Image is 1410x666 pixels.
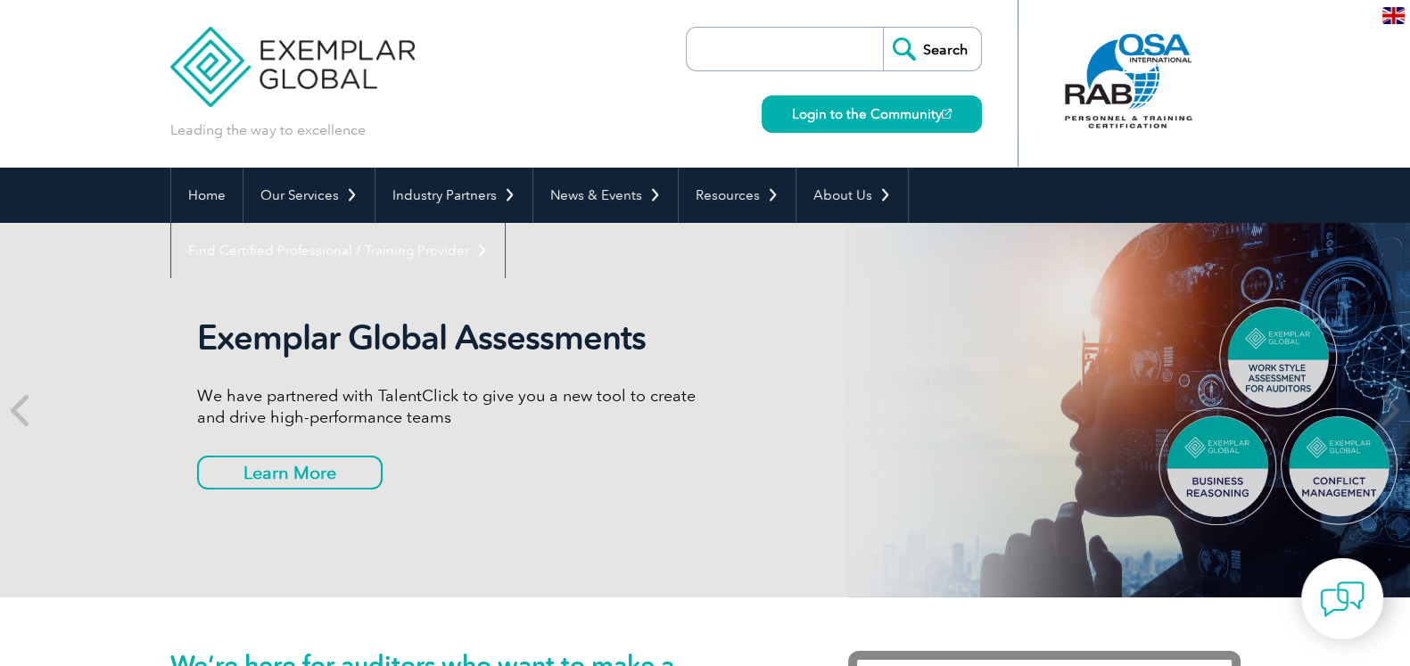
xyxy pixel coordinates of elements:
p: We have partnered with TalentClick to give you a new tool to create and drive high-performance teams [197,385,705,428]
p: Leading the way to excellence [170,120,366,140]
a: Resources [679,168,796,223]
a: News & Events [533,168,678,223]
img: contact-chat.png [1320,577,1365,621]
a: Login to the Community [762,95,982,133]
img: open_square.png [942,109,952,119]
a: Learn More [197,456,383,489]
a: Our Services [243,168,375,223]
a: Home [171,168,243,223]
img: en [1382,7,1405,24]
input: Search [883,28,981,70]
a: Find Certified Professional / Training Provider [171,223,505,278]
a: About Us [796,168,908,223]
a: Industry Partners [375,168,532,223]
h2: Exemplar Global Assessments [197,317,705,358]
